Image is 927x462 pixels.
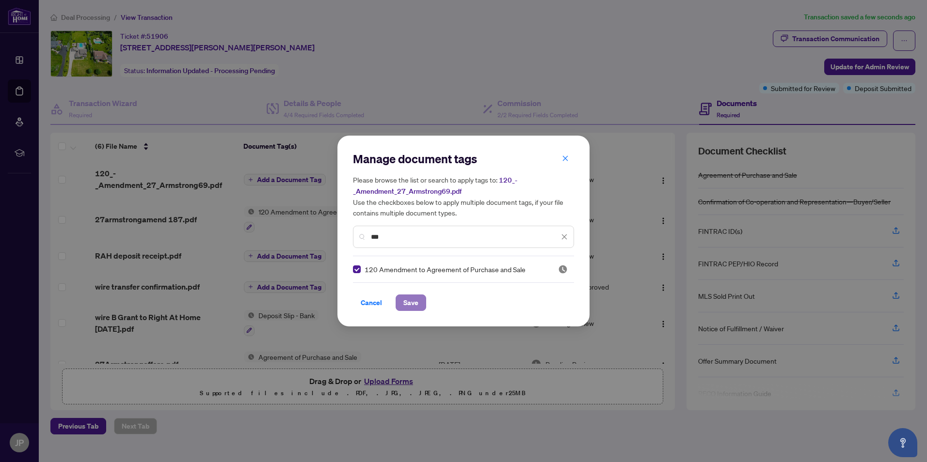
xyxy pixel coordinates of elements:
span: close [562,155,569,162]
h5: Please browse the list or search to apply tags to: Use the checkboxes below to apply multiple doc... [353,174,574,218]
button: Open asap [888,428,917,457]
button: Cancel [353,294,390,311]
span: Pending Review [558,264,568,274]
span: 120 Amendment to Agreement of Purchase and Sale [365,264,526,275]
span: close [561,233,568,240]
span: Save [403,295,418,310]
h2: Manage document tags [353,151,574,167]
button: Save [396,294,426,311]
img: status [558,264,568,274]
span: Cancel [361,295,382,310]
